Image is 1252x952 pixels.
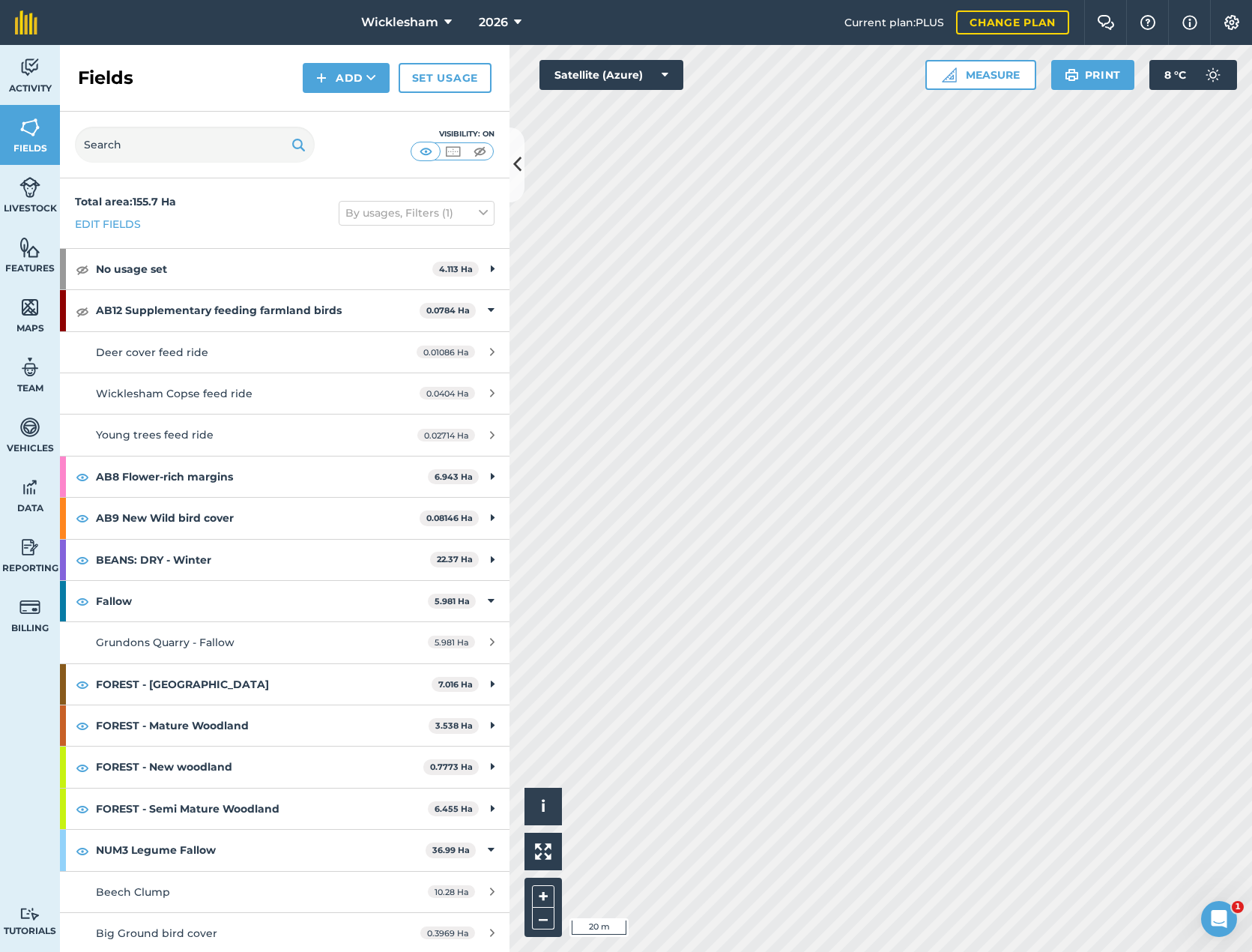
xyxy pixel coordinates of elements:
img: svg+xml;base64,PHN2ZyB4bWxucz0iaHR0cDovL3d3dy53My5vcmcvMjAwMC9zdmciIHdpZHRoPSIxOCIgaGVpZ2h0PSIyNC... [76,260,89,278]
img: svg+xml;base64,PHN2ZyB4bWxucz0iaHR0cDovL3d3dy53My5vcmcvMjAwMC9zdmciIHdpZHRoPSIxOCIgaGVpZ2h0PSIyNC... [76,468,89,486]
span: 0.02714 Ha [417,429,475,442]
span: Wicklesham [361,13,438,31]
a: Wicklesham Copse feed ride0.0404 Ha [60,373,509,414]
button: Add [303,63,390,93]
img: A cog icon [1223,15,1241,30]
iframe: Intercom live chat [1201,901,1237,937]
strong: NUM3 Legume Fallow [96,830,426,870]
img: svg+xml;base64,PHN2ZyB4bWxucz0iaHR0cDovL3d3dy53My5vcmcvMjAwMC9zdmciIHdpZHRoPSIxOCIgaGVpZ2h0PSIyNC... [76,842,89,860]
strong: No usage set [96,249,432,289]
a: Set usage [399,63,492,93]
strong: 6.943 Ha [435,472,473,482]
div: No usage set4.113 Ha [60,249,509,289]
img: svg+xml;base64,PHN2ZyB4bWxucz0iaHR0cDovL3d3dy53My5vcmcvMjAwMC9zdmciIHdpZHRoPSIxOCIgaGVpZ2h0PSIyNC... [76,551,89,569]
span: Beech Clump [96,885,170,899]
strong: 0.7773 Ha [430,762,473,772]
img: svg+xml;base64,PD94bWwgdmVyc2lvbj0iMS4wIiBlbmNvZGluZz0idXRmLTgiPz4KPCEtLSBHZW5lcmF0b3I6IEFkb2JlIE... [1198,60,1228,90]
strong: AB12 Supplementary feeding farmland birds [96,290,420,331]
strong: FOREST - Mature Woodland [96,705,429,746]
span: Big Ground bird cover [96,927,217,940]
strong: 7.016 Ha [438,679,473,690]
a: Young trees feed ride0.02714 Ha [60,415,509,455]
img: svg+xml;base64,PHN2ZyB4bWxucz0iaHR0cDovL3d3dy53My5vcmcvMjAwMC9zdmciIHdpZHRoPSIxNCIgaGVpZ2h0PSIyNC... [316,69,327,87]
strong: Fallow [96,581,428,621]
img: svg+xml;base64,PHN2ZyB4bWxucz0iaHR0cDovL3d3dy53My5vcmcvMjAwMC9zdmciIHdpZHRoPSIxOCIgaGVpZ2h0PSIyNC... [76,675,89,693]
span: 1 [1232,901,1244,913]
img: A question mark icon [1139,15,1157,30]
img: Four arrows, one pointing top left, one top right, one bottom right and the last bottom left [535,843,551,860]
strong: 3.538 Ha [435,720,473,731]
img: svg+xml;base64,PHN2ZyB4bWxucz0iaHR0cDovL3d3dy53My5vcmcvMjAwMC9zdmciIHdpZHRoPSI1MCIgaGVpZ2h0PSI0MC... [471,144,489,159]
img: svg+xml;base64,PHN2ZyB4bWxucz0iaHR0cDovL3d3dy53My5vcmcvMjAwMC9zdmciIHdpZHRoPSIxOCIgaGVpZ2h0PSIyNC... [76,759,89,777]
div: FOREST - Mature Woodland3.538 Ha [60,705,509,746]
div: FOREST - Semi Mature Woodland6.455 Ha [60,789,509,829]
span: i [541,797,545,816]
img: svg+xml;base64,PHN2ZyB4bWxucz0iaHR0cDovL3d3dy53My5vcmcvMjAwMC9zdmciIHdpZHRoPSIxOSIgaGVpZ2h0PSIyNC... [291,136,306,154]
div: AB9 New Wild bird cover0.08146 Ha [60,498,509,538]
button: – [532,908,554,930]
span: Grundons Quarry - Fallow [96,636,235,649]
img: svg+xml;base64,PHN2ZyB4bWxucz0iaHR0cDovL3d3dy53My5vcmcvMjAwMC9zdmciIHdpZHRoPSIxOCIgaGVpZ2h0PSIyNC... [76,302,89,320]
img: svg+xml;base64,PHN2ZyB4bWxucz0iaHR0cDovL3d3dy53My5vcmcvMjAwMC9zdmciIHdpZHRoPSI1MCIgaGVpZ2h0PSI0MC... [417,144,435,159]
strong: 0.0784 Ha [426,305,470,316]
h2: Fields [78,66,133,90]
div: NUM3 Legume Fallow36.99 Ha [60,830,509,870]
span: Young trees feed ride [96,428,214,442]
span: 0.01086 Ha [417,346,475,358]
div: AB12 Supplementary feeding farmland birds0.0784 Ha [60,290,509,331]
img: svg+xml;base64,PHN2ZyB4bWxucz0iaHR0cDovL3d3dy53My5vcmcvMjAwMC9zdmciIHdpZHRoPSIxOCIgaGVpZ2h0PSIyNC... [76,800,89,818]
span: Wicklesham Copse feed ride [96,387,252,400]
img: svg+xml;base64,PD94bWwgdmVyc2lvbj0iMS4wIiBlbmNvZGluZz0idXRmLTgiPz4KPCEtLSBHZW5lcmF0b3I6IEFkb2JlIE... [19,176,40,199]
strong: AB9 New Wild bird cover [96,498,420,538]
span: 2026 [479,13,508,31]
img: svg+xml;base64,PHN2ZyB4bWxucz0iaHR0cDovL3d3dy53My5vcmcvMjAwMC9zdmciIHdpZHRoPSI1NiIgaGVpZ2h0PSI2MC... [19,296,40,319]
img: svg+xml;base64,PHN2ZyB4bWxucz0iaHR0cDovL3d3dy53My5vcmcvMjAwMC9zdmciIHdpZHRoPSI1MCIgaGVpZ2h0PSI0MC... [444,144,462,159]
img: svg+xml;base64,PD94bWwgdmVyc2lvbj0iMS4wIiBlbmNvZGluZz0idXRmLTgiPz4KPCEtLSBHZW5lcmF0b3I6IEFkb2JlIE... [19,907,40,921]
button: 8 °C [1149,60,1237,90]
a: Grundons Quarry - Fallow5.981 Ha [60,622,509,663]
img: Two speech bubbles overlapping with the left bubble in the forefront [1097,15,1115,30]
span: Current plan : PLUS [844,14,944,31]
img: Ruler icon [942,67,957,82]
a: Change plan [956,10,1069,34]
img: svg+xml;base64,PD94bWwgdmVyc2lvbj0iMS4wIiBlbmNvZGluZz0idXRmLTgiPz4KPCEtLSBHZW5lcmF0b3I6IEFkb2JlIE... [19,536,40,558]
img: svg+xml;base64,PHN2ZyB4bWxucz0iaHR0cDovL3d3dy53My5vcmcvMjAwMC9zdmciIHdpZHRoPSIxOCIgaGVpZ2h0PSIyNC... [76,509,89,527]
strong: Total area : 155.7 Ha [75,195,176,208]
img: svg+xml;base64,PD94bWwgdmVyc2lvbj0iMS4wIiBlbmNvZGluZz0idXRmLTgiPz4KPCEtLSBHZW5lcmF0b3I6IEFkb2JlIE... [19,596,40,618]
button: + [532,885,554,908]
div: Visibility: On [411,128,495,140]
input: Search [75,127,315,163]
img: fieldmargin Logo [15,10,37,34]
strong: 6.455 Ha [435,804,473,814]
img: svg+xml;base64,PHN2ZyB4bWxucz0iaHR0cDovL3d3dy53My5vcmcvMjAwMC9zdmciIHdpZHRoPSIxNyIgaGVpZ2h0PSIxNy... [1182,13,1197,31]
img: svg+xml;base64,PHN2ZyB4bWxucz0iaHR0cDovL3d3dy53My5vcmcvMjAwMC9zdmciIHdpZHRoPSI1NiIgaGVpZ2h0PSI2MC... [19,236,40,259]
a: Beech Clump10.28 Ha [60,872,509,912]
div: FOREST - New woodland0.7773 Ha [60,747,509,787]
span: 10.28 Ha [428,885,475,898]
strong: FOREST - New woodland [96,747,423,787]
strong: 0.08146 Ha [426,513,473,523]
strong: 36.99 Ha [432,845,470,855]
button: Satellite (Azure) [539,60,683,90]
strong: 5.981 Ha [435,596,470,606]
img: svg+xml;base64,PHN2ZyB4bWxucz0iaHR0cDovL3d3dy53My5vcmcvMjAwMC9zdmciIHdpZHRoPSI1NiIgaGVpZ2h0PSI2MC... [19,116,40,139]
strong: FOREST - Semi Mature Woodland [96,789,428,829]
span: Deer cover feed ride [96,346,208,359]
button: By usages, Filters (1) [339,201,495,225]
div: BEANS: DRY - Winter22.37 Ha [60,540,509,580]
span: 5.981 Ha [428,636,475,648]
img: svg+xml;base64,PHN2ZyB4bWxucz0iaHR0cDovL3d3dy53My5vcmcvMjAwMC9zdmciIHdpZHRoPSIxOSIgaGVpZ2h0PSIyNC... [1065,66,1079,84]
a: Deer cover feed ride0.01086 Ha [60,332,509,373]
div: Fallow5.981 Ha [60,581,509,621]
strong: BEANS: DRY - Winter [96,540,430,580]
img: svg+xml;base64,PD94bWwgdmVyc2lvbj0iMS4wIiBlbmNvZGluZz0idXRmLTgiPz4KPCEtLSBHZW5lcmF0b3I6IEFkb2JlIE... [19,416,40,439]
strong: FOREST - [GEOGRAPHIC_DATA] [96,664,432,705]
img: svg+xml;base64,PD94bWwgdmVyc2lvbj0iMS4wIiBlbmNvZGluZz0idXRmLTgiPz4KPCEtLSBHZW5lcmF0b3I6IEFkb2JlIE... [19,476,40,498]
img: svg+xml;base64,PHN2ZyB4bWxucz0iaHR0cDovL3d3dy53My5vcmcvMjAwMC9zdmciIHdpZHRoPSIxOCIgaGVpZ2h0PSIyNC... [76,592,89,610]
button: Print [1051,60,1135,90]
strong: AB8 Flower-rich margins [96,457,428,497]
div: AB8 Flower-rich margins6.943 Ha [60,457,509,497]
img: svg+xml;base64,PD94bWwgdmVyc2lvbj0iMS4wIiBlbmNvZGluZz0idXRmLTgiPz4KPCEtLSBHZW5lcmF0b3I6IEFkb2JlIE... [19,356,40,379]
span: 8 ° C [1164,60,1186,90]
strong: 4.113 Ha [439,264,473,274]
